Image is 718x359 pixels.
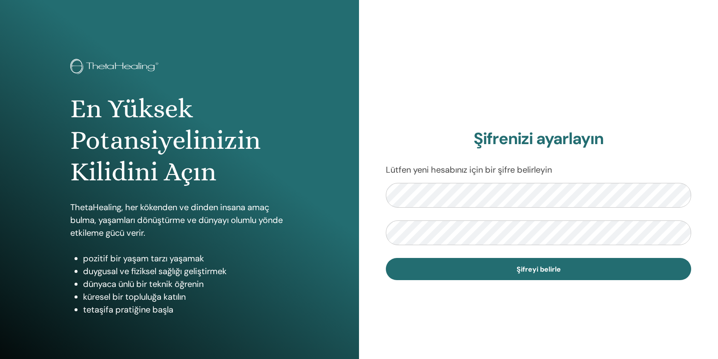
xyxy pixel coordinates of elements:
button: Şifreyi belirle [386,258,691,280]
li: tetaşifa pratiğine başla [83,303,288,316]
li: duygusal ve fiziksel sağlığı geliştirmek [83,265,288,278]
span: Şifreyi belirle [517,265,561,274]
p: ThetaHealing, her kökenden ve dinden insana amaç bulma, yaşamları dönüştürme ve dünyayı olumlu yö... [70,201,288,239]
p: Lütfen yeni hesabınız için bir şifre belirleyin [386,163,691,176]
li: pozitif bir yaşam tarzı yaşamak [83,252,288,265]
h2: Şifrenizi ayarlayın [386,129,691,149]
li: küresel bir topluluğa katılın [83,290,288,303]
li: dünyaca ünlü bir teknik öğrenin [83,278,288,290]
h1: En Yüksek Potansiyelinizin Kilidini Açın [70,93,288,188]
